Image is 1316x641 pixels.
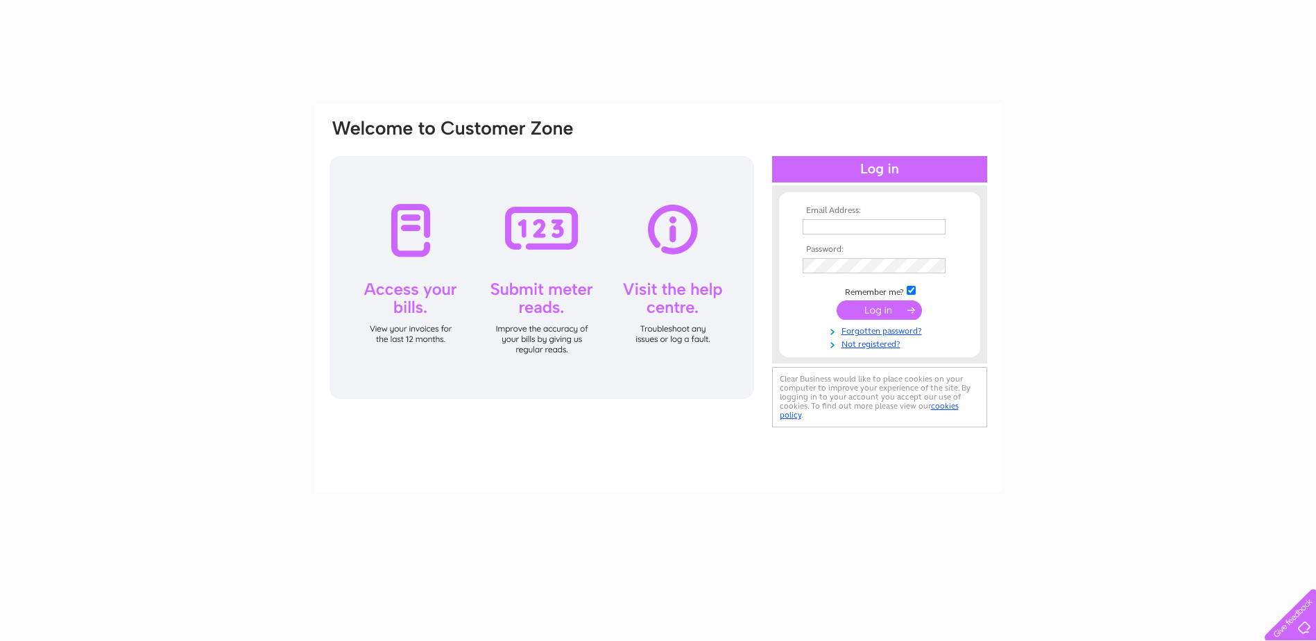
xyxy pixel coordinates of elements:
[799,284,960,298] td: Remember me?
[799,245,960,255] th: Password:
[780,401,959,420] a: cookies policy
[772,367,987,427] div: Clear Business would like to place cookies on your computer to improve your experience of the sit...
[799,206,960,216] th: Email Address:
[803,336,960,350] a: Not registered?
[803,323,960,336] a: Forgotten password?
[837,300,922,320] input: Submit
